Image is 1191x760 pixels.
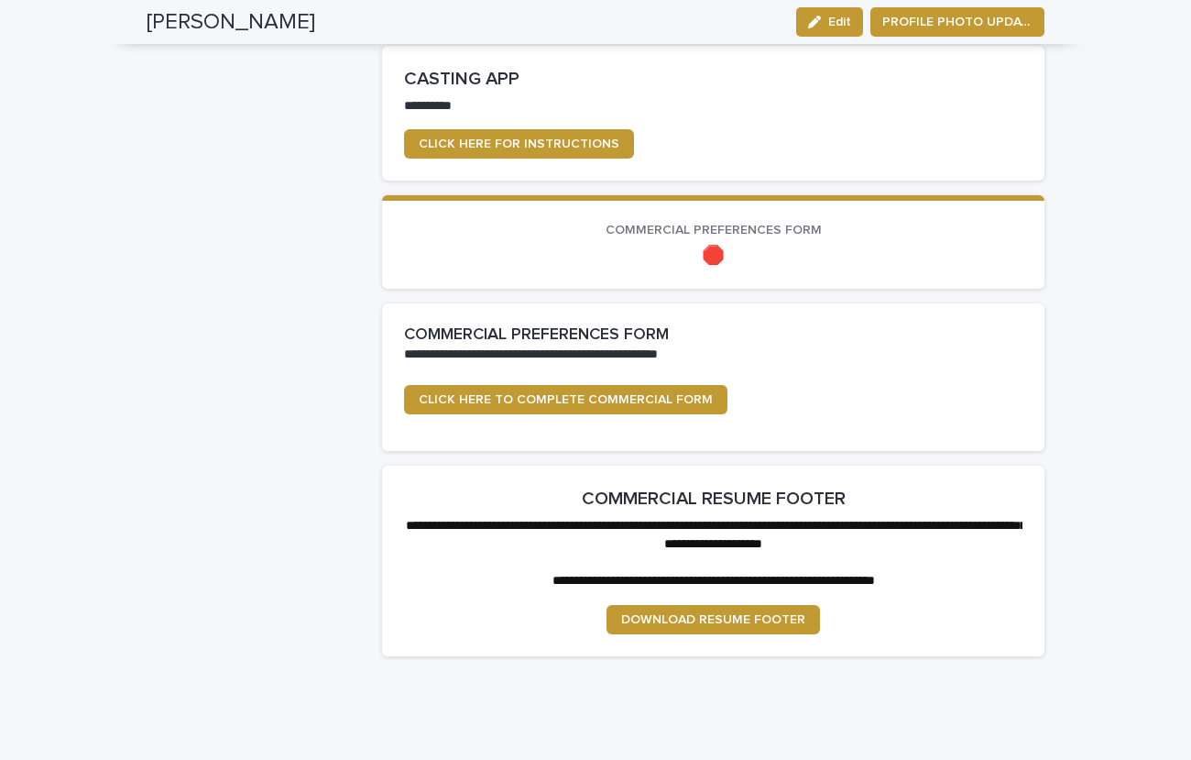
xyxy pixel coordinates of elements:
[882,13,1033,31] span: PROFILE PHOTO UPDATE
[419,138,619,150] span: CLICK HERE FOR INSTRUCTIONS
[404,129,634,159] a: CLICK HERE FOR INSTRUCTIONS
[419,393,713,406] span: CLICK HERE TO COMPLETE COMMERCIAL FORM
[606,605,820,634] a: DOWNLOAD RESUME FOOTER
[404,245,1022,267] p: 🛑
[582,488,846,510] h2: COMMERCIAL RESUME FOOTER
[796,7,863,37] button: Edit
[606,224,822,237] span: COMMERCIAL PREFERENCES FORM
[404,325,669,346] h2: COMMERCIAL PREFERENCES FORM
[870,7,1044,37] button: PROFILE PHOTO UPDATE
[147,9,315,36] h2: [PERSON_NAME]
[621,613,805,626] span: DOWNLOAD RESUME FOOTER
[404,68,1022,90] h2: CASTING APP
[404,385,727,414] a: CLICK HERE TO COMPLETE COMMERCIAL FORM
[828,16,851,28] span: Edit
